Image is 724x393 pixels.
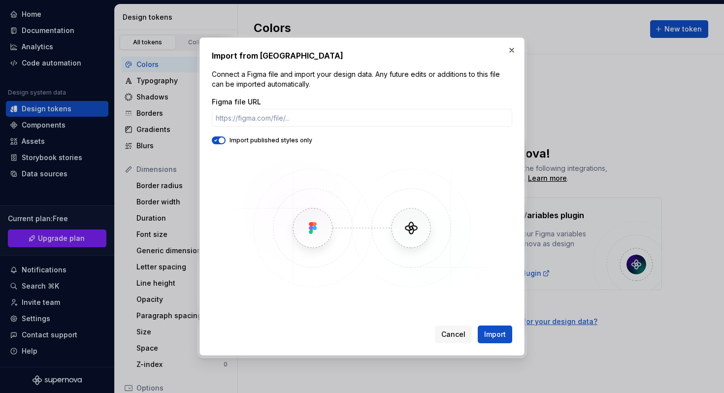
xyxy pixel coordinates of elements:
p: Connect a Figma file and import your design data. Any future edits or additions to this file can ... [212,69,512,89]
div: Import published styles only [212,136,512,144]
span: Cancel [441,329,465,339]
button: Cancel [435,326,472,343]
span: Import [484,329,506,339]
label: Figma file URL [212,97,261,107]
h2: Import from [GEOGRAPHIC_DATA] [212,50,512,62]
input: https://figma.com/file/... [212,109,512,127]
button: Import [478,326,512,343]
